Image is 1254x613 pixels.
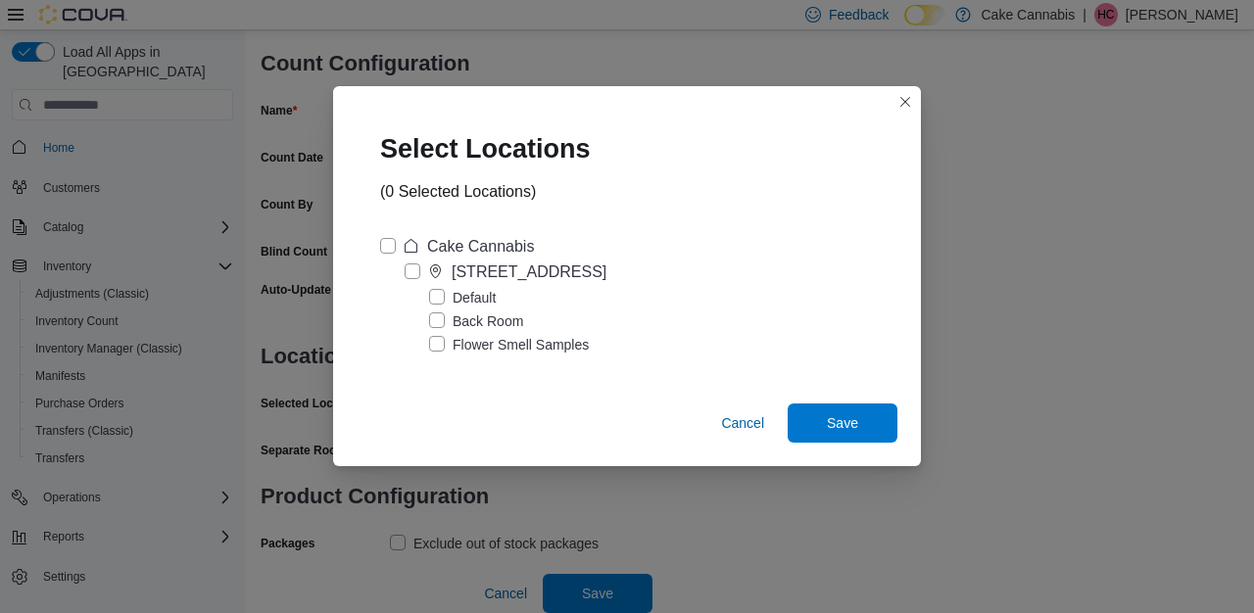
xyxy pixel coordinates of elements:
span: Save [827,413,858,433]
div: Cake Cannabis [427,235,534,259]
label: Default [429,286,496,309]
div: [STREET_ADDRESS] [452,260,606,284]
label: Flower Smell Samples [429,333,589,356]
span: Cancel [721,413,764,433]
button: Save [788,403,897,443]
button: Closes this modal window [893,90,917,114]
label: Back Room [429,309,523,333]
button: Cancel [713,403,772,443]
div: (0 Selected Locations) [380,180,536,204]
div: Select Locations [357,110,630,180]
